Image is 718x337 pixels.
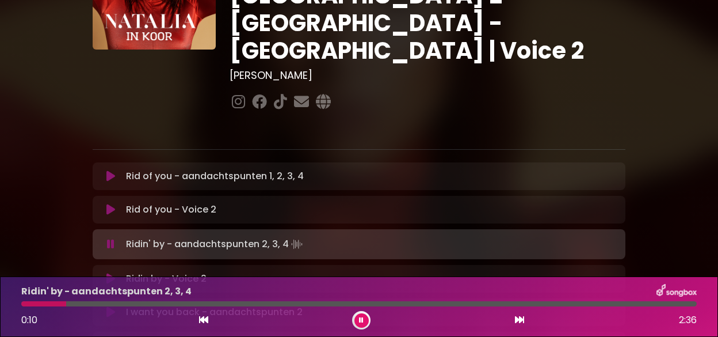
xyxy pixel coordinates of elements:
p: Rid of you - Voice 2 [126,203,216,217]
p: Rid of you - aandachtspunten 1, 2, 3, 4 [126,169,304,183]
span: 2:36 [679,313,697,327]
h3: [PERSON_NAME] [230,69,626,82]
p: Ridin by - Voice 2 [126,272,207,286]
p: Ridin' by - aandachtspunten 2, 3, 4 [21,285,192,298]
span: 0:10 [21,313,37,327]
p: Ridin' by - aandachtspunten 2, 3, 4 [126,236,305,252]
img: songbox-logo-white.png [656,284,697,299]
img: waveform4.gif [289,236,305,252]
